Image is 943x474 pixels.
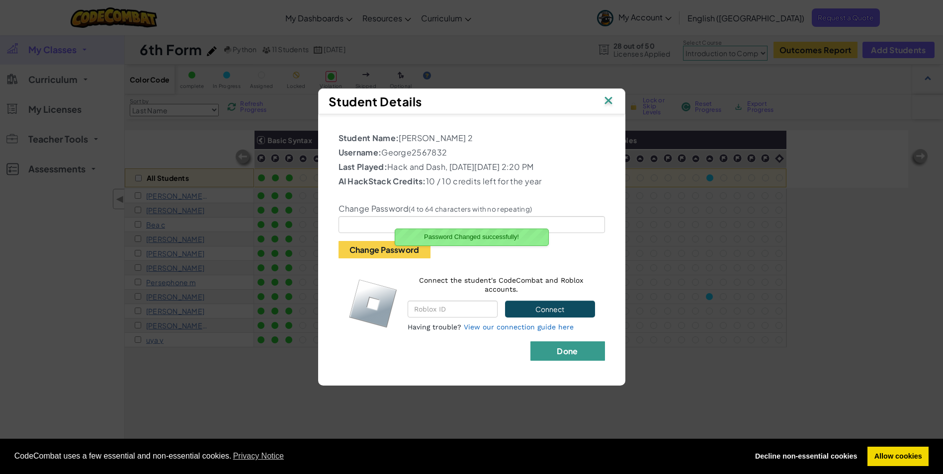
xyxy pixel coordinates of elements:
b: Username: [339,147,382,158]
span: Having trouble? [408,323,461,331]
label: Change Password [339,204,532,214]
a: View our connection guide here [464,323,574,331]
button: Change Password [339,241,430,258]
p: [PERSON_NAME] 2 [339,132,605,144]
p: 10 / 10 credits left for the year [339,175,605,187]
button: Done [530,341,605,361]
span: Password Changed successfully! [424,233,519,240]
img: IconClose.svg [602,94,615,109]
b: Done [557,346,578,356]
span: CodeCombat uses a few essential and non-essential cookies. [14,449,741,464]
span: Student Details [329,94,422,109]
p: Connect the student's CodeCombat and Roblox accounts. [408,276,595,294]
a: learn more about cookies [232,449,286,464]
input: Roblox ID [408,301,498,317]
img: roblox-logo.svg [348,279,398,328]
b: Last Played: [339,161,388,172]
p: George2567832 [339,147,605,158]
small: (4 to 64 characters with no repeating) [409,205,532,213]
p: Hack and Dash, [DATE][DATE] 2:20 PM [339,161,605,173]
button: Connect [505,301,595,317]
b: AI HackStack Credits: [339,176,426,186]
a: allow cookies [867,447,929,467]
a: deny cookies [748,447,864,467]
b: Student Name: [339,133,399,143]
